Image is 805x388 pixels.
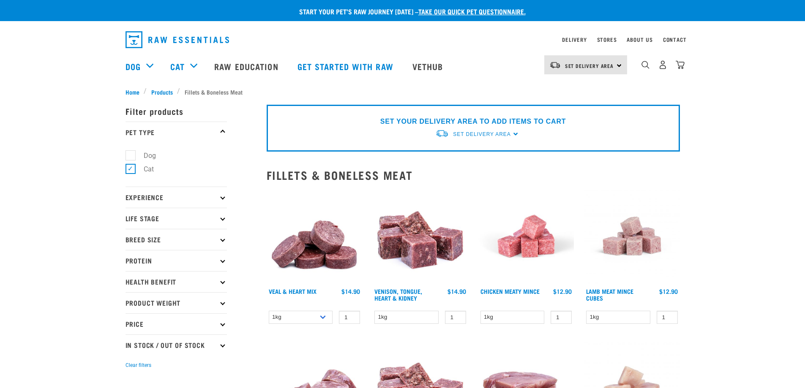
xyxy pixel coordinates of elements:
a: Venison, Tongue, Heart & Kidney [374,290,422,299]
nav: dropdown navigation [119,28,687,52]
input: 1 [551,311,572,324]
a: Stores [597,38,617,41]
div: $14.90 [448,288,466,295]
nav: breadcrumbs [126,87,680,96]
span: Set Delivery Area [453,131,510,137]
span: Set Delivery Area [565,64,614,67]
img: home-icon-1@2x.png [641,61,649,69]
img: van-moving.png [549,61,561,69]
p: Price [126,313,227,334]
p: Protein [126,250,227,271]
img: van-moving.png [435,129,449,138]
a: Products [147,87,177,96]
p: Filter products [126,100,227,122]
div: $12.90 [659,288,678,295]
p: Experience [126,187,227,208]
a: Dog [126,60,141,73]
div: $12.90 [553,288,572,295]
label: Dog [130,150,159,161]
a: Get started with Raw [289,49,404,83]
input: 1 [339,311,360,324]
a: take our quick pet questionnaire. [418,9,526,13]
a: Contact [663,38,687,41]
a: About Us [627,38,652,41]
a: Chicken Meaty Mince [480,290,540,293]
a: Vethub [404,49,454,83]
p: Pet Type [126,122,227,143]
span: Home [126,87,139,96]
a: Veal & Heart Mix [269,290,317,293]
img: Lamb Meat Mince [584,188,680,284]
p: SET YOUR DELIVERY AREA TO ADD ITEMS TO CART [380,117,566,127]
input: 1 [657,311,678,324]
p: Product Weight [126,292,227,313]
img: Pile Of Cubed Venison Tongue Mix For Pets [372,188,468,284]
input: 1 [445,311,466,324]
img: home-icon@2x.png [676,60,685,69]
a: Raw Education [206,49,289,83]
h2: Fillets & Boneless Meat [267,168,680,182]
a: Home [126,87,144,96]
p: Breed Size [126,229,227,250]
img: Chicken Meaty Mince [478,188,574,284]
div: $14.90 [341,288,360,295]
button: Clear filters [126,361,151,369]
img: user.png [658,60,667,69]
p: Health Benefit [126,271,227,292]
p: In Stock / Out Of Stock [126,334,227,355]
label: Cat [130,164,157,174]
a: Cat [170,60,185,73]
img: 1152 Veal Heart Medallions 01 [267,188,363,284]
p: Life Stage [126,208,227,229]
span: Products [151,87,173,96]
a: Lamb Meat Mince Cubes [586,290,633,299]
img: Raw Essentials Logo [126,31,229,48]
a: Delivery [562,38,587,41]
